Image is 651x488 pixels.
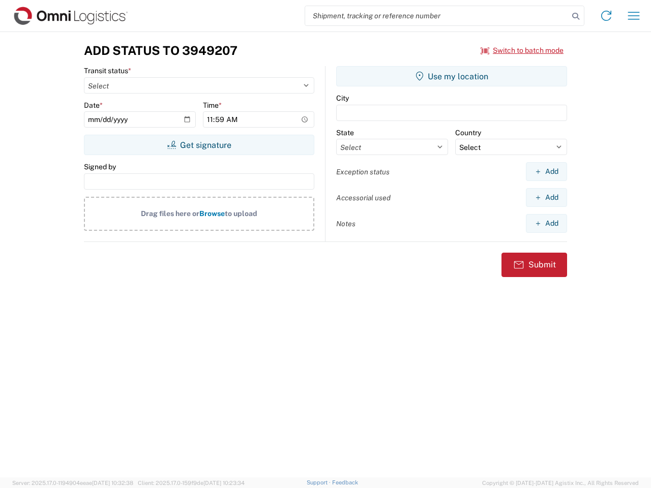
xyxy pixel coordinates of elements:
[336,193,391,202] label: Accessorial used
[225,209,257,218] span: to upload
[199,209,225,218] span: Browse
[336,219,356,228] label: Notes
[526,162,567,181] button: Add
[84,135,314,155] button: Get signature
[12,480,133,486] span: Server: 2025.17.0-1194904eeae
[307,479,332,485] a: Support
[336,66,567,86] button: Use my location
[84,101,103,110] label: Date
[138,480,245,486] span: Client: 2025.17.0-159f9de
[141,209,199,218] span: Drag files here or
[482,478,639,487] span: Copyright © [DATE]-[DATE] Agistix Inc., All Rights Reserved
[84,66,131,75] label: Transit status
[203,101,222,110] label: Time
[501,253,567,277] button: Submit
[336,167,390,176] label: Exception status
[455,128,481,137] label: Country
[336,94,349,103] label: City
[203,480,245,486] span: [DATE] 10:23:34
[84,162,116,171] label: Signed by
[481,42,564,59] button: Switch to batch mode
[526,214,567,233] button: Add
[84,43,238,58] h3: Add Status to 3949207
[526,188,567,207] button: Add
[336,128,354,137] label: State
[305,6,569,25] input: Shipment, tracking or reference number
[332,479,358,485] a: Feedback
[92,480,133,486] span: [DATE] 10:32:38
